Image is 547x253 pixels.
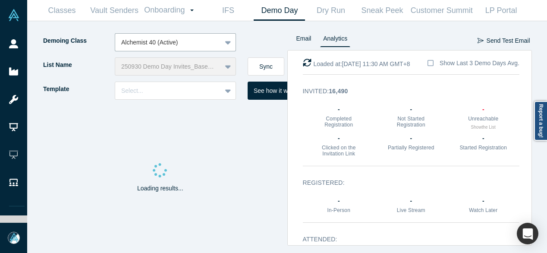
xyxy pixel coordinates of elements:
[248,57,284,76] button: Sync
[471,124,496,130] button: Showthe List
[303,235,508,244] h3: Attended :
[459,196,507,206] div: -
[387,134,435,143] div: -
[387,145,435,151] h3: Partially Registered
[88,0,141,21] a: Vault Senders
[459,207,507,213] h3: Watch Later
[248,82,305,100] button: See how it works
[459,134,507,143] div: -
[387,105,435,114] div: -
[408,0,475,21] a: Customer Summit
[42,33,115,48] label: Demoing Class
[303,58,410,69] div: Loaded at: [DATE] 11:30 AM GMT+8
[202,0,254,21] a: IFS
[475,0,527,21] a: LP Portal
[329,88,348,95] strong: 16,490
[8,232,20,244] img: Mia Scott's Account
[314,105,363,114] div: -
[387,207,435,213] h3: Live Stream
[8,9,20,21] img: Alchemist Vault Logo
[356,0,408,21] a: Sneak Peek
[141,0,202,20] a: Onboarding
[303,178,508,187] h3: Registered :
[387,196,435,206] div: -
[320,33,350,47] a: Analytics
[477,33,531,48] button: Send Test Email
[293,33,314,47] a: Email
[305,0,356,21] a: Dry Run
[314,145,363,157] h3: Clicked on the Invitation Link
[121,86,215,95] div: Select...
[42,82,115,97] label: Template
[42,57,115,73] label: List Name
[440,59,519,68] div: Show Last 3 Demo Days Avg.
[314,207,363,213] h3: In-Person
[314,134,363,143] div: -
[314,116,363,128] h3: Completed Registration
[459,116,507,122] h3: Unreachable
[534,101,547,141] a: Report a bug!
[137,184,183,193] p: Loading results...
[459,105,507,114] div: -
[36,0,88,21] a: Classes
[459,145,507,151] h3: Started Registration
[303,87,508,96] h3: Invited :
[314,196,363,206] div: -
[387,116,435,128] h3: Not Started Registration
[254,0,305,21] a: Demo Day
